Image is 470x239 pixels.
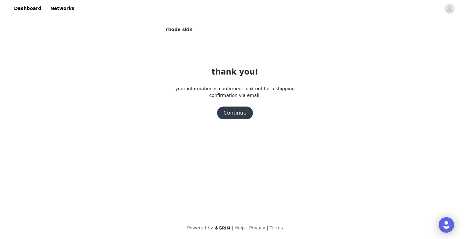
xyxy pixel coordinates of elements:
[166,26,192,33] span: rhode skin
[270,225,283,230] a: Terms
[212,66,258,78] h1: thank you!
[215,226,231,230] img: logo
[187,225,213,230] span: Powered by
[249,225,265,230] a: Privacy
[217,107,253,119] button: Continue
[439,217,454,233] div: Open Intercom Messenger
[166,85,304,99] p: your information is confirmed. look out for a shipping confirmation via email.
[446,4,452,14] div: avatar
[267,225,268,230] span: |
[46,1,78,16] a: Networks
[10,1,45,16] a: Dashboard
[232,225,233,230] span: |
[246,225,248,230] span: |
[235,225,245,230] a: Help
